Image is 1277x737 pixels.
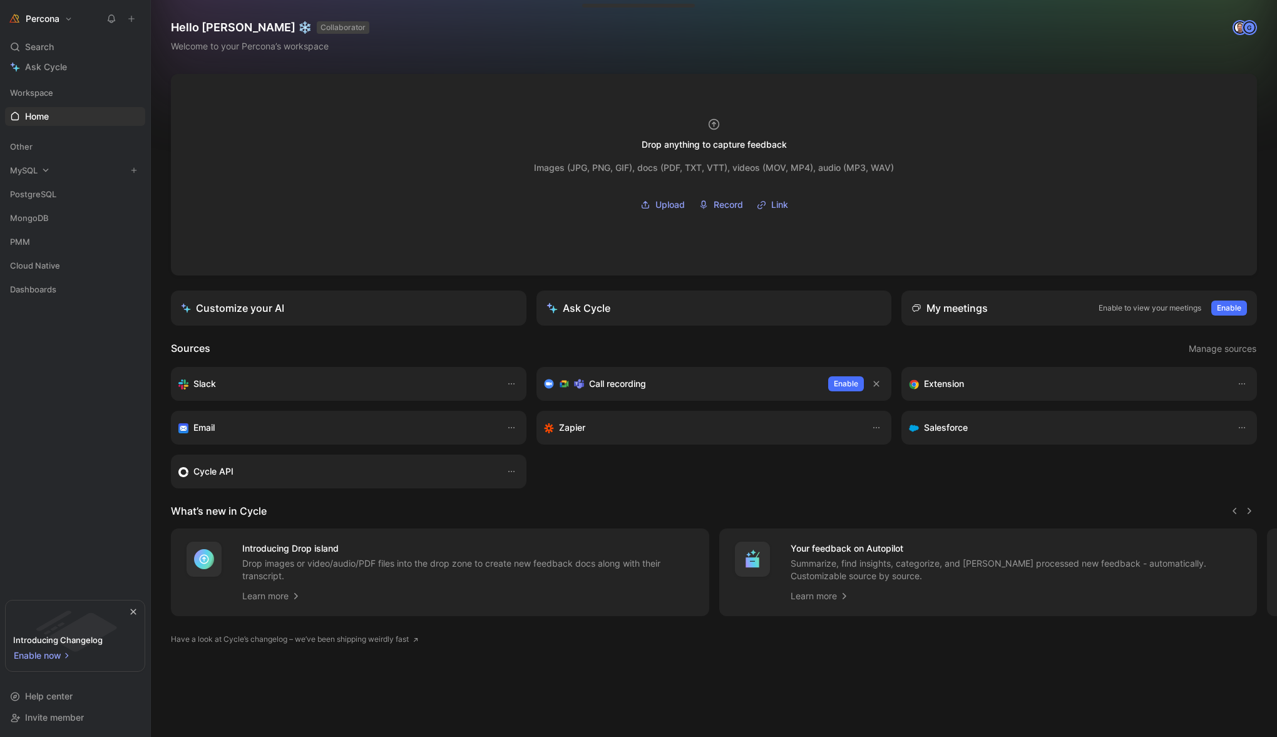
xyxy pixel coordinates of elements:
div: Cloud Native [5,256,145,279]
img: avatar [1234,21,1246,34]
span: Enable [1217,302,1241,314]
span: Dashboards [10,283,56,296]
span: Home [25,110,49,123]
div: PostgreSQL [5,185,145,204]
span: PostgreSQL [10,188,56,200]
a: Learn more [791,589,849,604]
div: Dashboards [5,280,145,302]
button: Link [752,195,792,214]
h2: Sources [171,341,210,357]
button: Ask Cycle [536,291,892,326]
div: PostgreSQL [5,185,145,207]
button: Manage sources [1188,341,1257,357]
button: COLLABORATOR [317,21,369,34]
span: Help center [25,691,73,701]
span: Other [10,140,33,153]
div: Welcome to your Percona’s workspace [171,39,369,54]
span: Workspace [10,86,53,99]
button: PerconaPercona [5,10,76,28]
span: Upload [655,197,685,212]
div: MongoDB [5,209,145,227]
h4: Introducing Drop island [242,541,694,556]
button: Enable [828,376,864,391]
div: Cloud Native [5,256,145,275]
div: Dashboards [5,280,145,299]
div: Forward emails to your feedback inbox [178,420,494,435]
a: Ask Cycle [5,58,145,76]
div: Customize your AI [181,301,284,316]
h3: Cycle API [193,464,233,479]
button: Record [694,195,747,214]
h3: Slack [193,376,216,391]
h3: Salesforce [924,420,968,435]
button: Enable [1211,301,1247,316]
div: Sync your customers, send feedback and get updates in Slack [178,376,494,391]
p: Drop images or video/audio/PDF files into the drop zone to create new feedback docs along with th... [242,557,694,582]
div: Capture feedback from thousands of sources with Zapier (survey results, recordings, sheets, etc). [544,420,859,435]
div: Record & transcribe meetings from Zoom, Meet & Teams. [544,376,819,391]
span: MySQL [10,164,38,177]
div: Workspace [5,83,145,102]
div: Help center [5,687,145,706]
span: MongoDB [10,212,49,224]
p: Enable to view your meetings [1099,302,1201,314]
div: My meetings [911,301,988,316]
h3: Extension [924,376,964,391]
div: Sync customers & send feedback from custom sources. Get inspired by our favorite use case [178,464,494,479]
div: Other [5,137,145,160]
h3: Email [193,420,215,435]
h2: What’s new in Cycle [171,503,267,518]
h1: Hello [PERSON_NAME] ❄️ [171,20,369,35]
span: Search [25,39,54,54]
div: G [1243,21,1256,34]
a: Customize your AI [171,291,526,326]
div: Drop anything to capture feedback [642,137,787,152]
span: Record [714,197,743,212]
img: bg-BLZuj68n.svg [16,600,134,664]
a: Have a look at Cycle’s changelog – we’ve been shipping weirdly fast [171,633,419,646]
a: Learn more [242,589,301,604]
div: PMM [5,232,145,251]
div: PMM [5,232,145,255]
div: Introducing Changelog [13,632,103,647]
div: Invite member [5,708,145,727]
div: MongoDB [5,209,145,231]
span: Enable now [14,648,63,663]
h1: Percona [26,13,59,24]
span: Enable [834,378,858,390]
button: Upload [636,195,689,214]
div: MySQL [5,161,145,180]
span: Manage sources [1189,341,1256,356]
span: PMM [10,235,30,248]
div: Capture feedback from anywhere on the web [909,376,1224,391]
div: Other [5,137,145,156]
div: Search [5,38,145,56]
p: Summarize, find insights, categorize, and [PERSON_NAME] processed new feedback - automatically. C... [791,557,1243,582]
span: Cloud Native [10,259,60,272]
div: MySQL [5,161,145,183]
span: Link [771,197,788,212]
img: Percona [8,13,21,25]
div: Images (JPG, PNG, GIF), docs (PDF, TXT, VTT), videos (MOV, MP4), audio (MP3, WAV) [534,160,894,175]
span: Invite member [25,712,84,723]
span: Ask Cycle [25,59,67,75]
h3: Zapier [559,420,585,435]
h4: Your feedback on Autopilot [791,541,1243,556]
div: Ask Cycle [546,301,610,316]
button: Enable now [13,647,72,664]
a: Home [5,107,145,126]
h3: Call recording [589,376,646,391]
